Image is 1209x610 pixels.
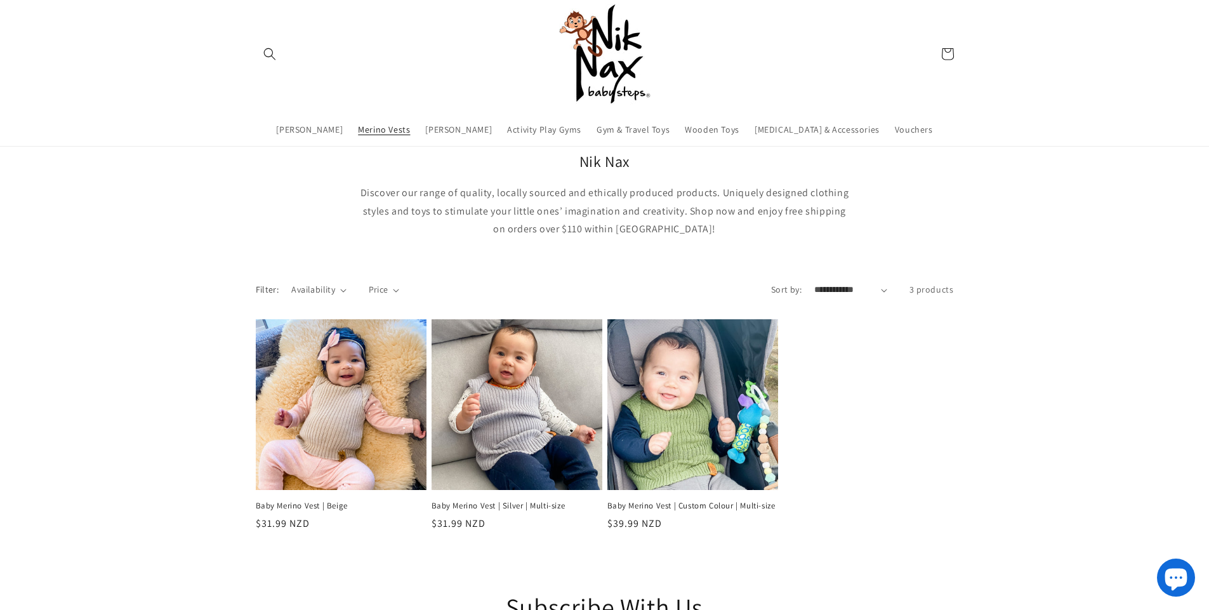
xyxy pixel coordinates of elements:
a: Vouchers [887,116,941,143]
a: [PERSON_NAME] [268,116,350,143]
summary: Search [256,40,284,68]
span: [PERSON_NAME] [425,124,492,135]
a: Baby Merino Vest | Beige [256,501,426,512]
span: [PERSON_NAME] [276,124,343,135]
a: Merino Vests [350,116,418,143]
span: [MEDICAL_DATA] & Accessories [755,124,880,135]
a: Gym & Travel Toys [589,116,677,143]
span: Gym & Travel Toys [597,124,670,135]
inbox-online-store-chat: Shopify online store chat [1153,559,1199,600]
a: Baby Merino Vest | Custom Colour | Multi-size [607,501,778,512]
a: Activity Play Gyms [499,116,589,143]
span: Availability [291,283,335,296]
img: Nik Nax [554,3,656,105]
h2: Nik Nax [357,152,852,171]
span: Vouchers [895,124,933,135]
a: Wooden Toys [677,116,747,143]
p: Discover our range of quality, locally sourced and ethically produced products. Uniquely designed... [357,184,852,239]
summary: Availability (0 selected) [291,283,346,296]
span: Activity Play Gyms [507,124,581,135]
span: Price [369,283,388,296]
label: Sort by: [771,284,802,295]
a: Baby Merino Vest | Silver | Multi-size [432,501,602,512]
a: [MEDICAL_DATA] & Accessories [747,116,887,143]
a: [PERSON_NAME] [418,116,499,143]
summary: Price [369,283,400,296]
span: Merino Vests [358,124,410,135]
span: Wooden Toys [685,124,739,135]
span: 3 products [909,284,954,295]
h2: Filter: [256,283,279,296]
